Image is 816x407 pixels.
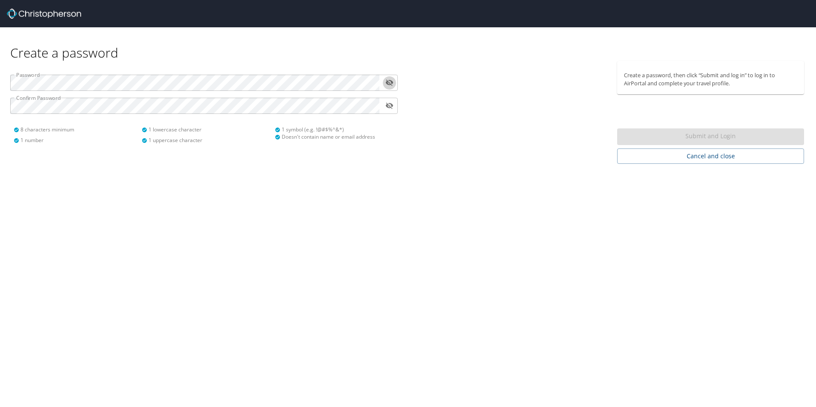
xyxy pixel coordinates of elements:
div: 1 number [14,137,142,144]
div: 8 characters minimum [14,126,142,133]
img: Christopherson_logo_rev.png [7,9,81,19]
div: 1 uppercase character [142,137,270,144]
div: 1 symbol (e.g. !@#$%^&*) [275,126,393,133]
button: toggle password visibility [383,99,396,112]
div: 1 lowercase character [142,126,270,133]
div: Doesn't contain name or email address [275,133,393,140]
button: toggle password visibility [383,76,396,89]
div: Create a password [10,27,806,61]
span: Cancel and close [624,151,797,162]
p: Create a password, then click “Submit and log in” to log in to AirPortal and complete your travel... [624,71,797,87]
button: Cancel and close [617,148,804,164]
